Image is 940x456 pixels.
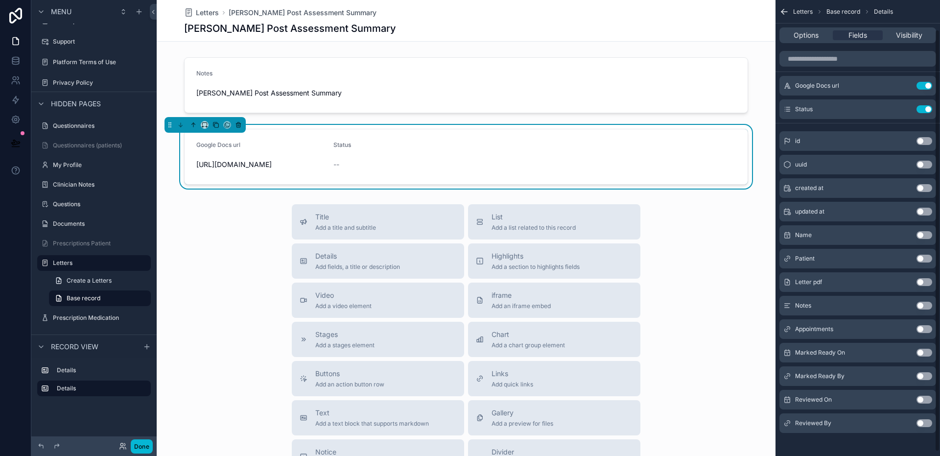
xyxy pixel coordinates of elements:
[292,243,464,279] button: DetailsAdd fields, a title or description
[492,369,533,379] span: Links
[492,302,551,310] span: Add an iframe embed
[492,263,580,271] span: Add a section to highlights fields
[795,82,839,90] span: Google Docs url
[315,290,372,300] span: Video
[468,400,640,435] button: GalleryAdd a preview for files
[53,314,149,322] label: Prescription Medication
[468,283,640,318] button: iframeAdd an iframe embed
[57,384,143,392] label: Details
[315,263,400,271] span: Add fields, a title or description
[315,341,375,349] span: Add a stages element
[795,349,845,357] span: Marked Ready On
[37,310,151,326] a: Prescription Medication
[53,259,145,267] label: Letters
[53,240,149,247] label: Prescriptions Patient
[292,322,464,357] button: StagesAdd a stages element
[795,302,811,310] span: Notes
[315,330,375,339] span: Stages
[795,105,813,113] span: Status
[51,342,98,352] span: Record view
[53,122,149,130] label: Questionnaires
[794,30,819,40] span: Options
[37,216,151,232] a: Documents
[795,255,815,263] span: Patient
[131,439,153,454] button: Done
[53,220,149,228] label: Documents
[37,236,151,251] a: Prescriptions Patient
[896,30,922,40] span: Visibility
[37,177,151,192] a: Clinician Notes
[468,322,640,357] button: ChartAdd a chart group element
[848,30,867,40] span: Fields
[184,8,219,18] a: Letters
[37,157,151,173] a: My Profile
[196,160,326,169] span: [URL][DOMAIN_NAME]
[292,283,464,318] button: VideoAdd a video element
[492,251,580,261] span: Highlights
[31,358,157,406] div: scrollable content
[315,369,384,379] span: Buttons
[492,290,551,300] span: iframe
[37,255,151,271] a: Letters
[49,273,151,288] a: Create a Letters
[53,161,149,169] label: My Profile
[184,22,396,35] h1: [PERSON_NAME] Post Assessment Summary
[795,137,800,145] span: id
[196,141,240,148] span: Google Docs url
[315,408,429,418] span: Text
[492,330,565,339] span: Chart
[37,138,151,153] a: Questionnaires (patients)
[53,142,149,149] label: Questionnaires (patients)
[67,277,112,285] span: Create a Letters
[37,54,151,70] a: Platform Terms of Use
[793,8,813,16] span: Letters
[492,212,576,222] span: List
[53,200,149,208] label: Questions
[795,419,831,427] span: Reviewed By
[292,204,464,240] button: TitleAdd a title and subtitle
[795,161,807,168] span: uuid
[795,278,822,286] span: Letter pdf
[795,372,845,380] span: Marked Ready By
[333,141,351,148] span: Status
[492,381,533,388] span: Add quick links
[292,400,464,435] button: TextAdd a text block that supports markdown
[229,8,376,18] a: [PERSON_NAME] Post Assessment Summary
[315,212,376,222] span: Title
[795,231,812,239] span: Name
[196,8,219,18] span: Letters
[795,184,823,192] span: created at
[315,251,400,261] span: Details
[315,381,384,388] span: Add an action button row
[468,204,640,240] button: ListAdd a list related to this record
[37,118,151,134] a: Questionnaires
[37,196,151,212] a: Questions
[468,243,640,279] button: HighlightsAdd a section to highlights fields
[37,75,151,91] a: Privacy Policy
[51,7,71,17] span: Menu
[315,224,376,232] span: Add a title and subtitle
[492,341,565,349] span: Add a chart group element
[492,420,553,428] span: Add a preview for files
[53,58,149,66] label: Platform Terms of Use
[468,361,640,396] button: LinksAdd quick links
[826,8,860,16] span: Base record
[795,208,824,216] span: updated at
[53,181,149,189] label: Clinician Notes
[315,302,372,310] span: Add a video element
[333,160,339,169] span: --
[492,408,553,418] span: Gallery
[53,38,149,46] label: Support
[874,8,893,16] span: Details
[67,294,100,302] span: Base record
[492,224,576,232] span: Add a list related to this record
[795,396,832,404] span: Reviewed On
[292,361,464,396] button: ButtonsAdd an action button row
[57,366,147,374] label: Details
[795,325,833,333] span: Appointments
[53,79,149,87] label: Privacy Policy
[49,290,151,306] a: Base record
[315,420,429,428] span: Add a text block that supports markdown
[51,99,101,109] span: Hidden pages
